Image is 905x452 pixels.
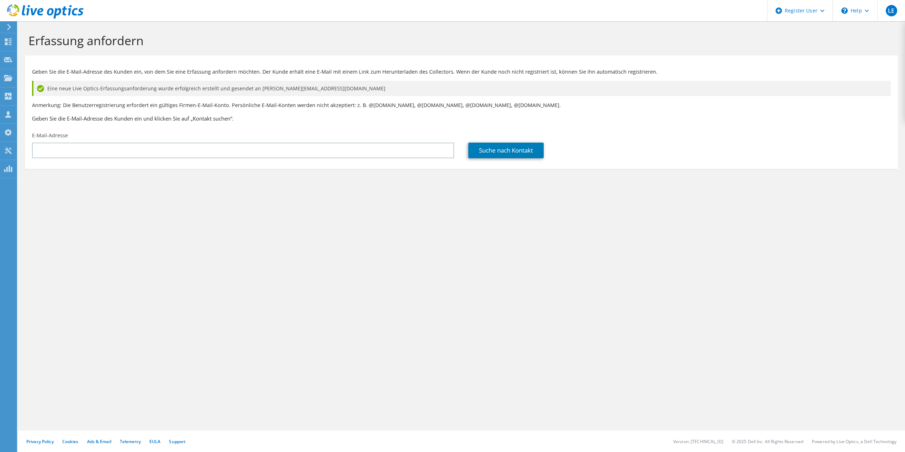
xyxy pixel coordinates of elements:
[32,115,891,122] h3: Geben Sie die E-Mail-Adresse des Kunden ein und klicken Sie auf „Kontakt suchen“.
[812,438,896,445] li: Powered by Live Optics, a Dell Technology
[62,438,79,445] a: Cookies
[149,438,160,445] a: EULA
[468,143,544,158] a: Suche nach Kontakt
[673,438,723,445] li: Version: [TECHNICAL_ID]
[47,85,385,92] span: Eine neue Live Optics-Erfassungsanforderung wurde erfolgreich erstellt und gesendet an [PERSON_NA...
[32,68,891,76] p: Geben Sie die E-Mail-Adresse des Kunden ein, von dem Sie eine Erfassung anfordern möchten. Der Ku...
[169,438,186,445] a: Support
[87,438,111,445] a: Ads & Email
[732,438,803,445] li: © 2025 Dell Inc. All Rights Reserved
[120,438,141,445] a: Telemetry
[886,5,897,16] span: LE
[32,132,68,139] label: E-Mail-Adresse
[841,7,848,14] svg: \n
[32,101,891,109] p: Anmerkung: Die Benutzerregistrierung erfordert ein gültiges Firmen-E-Mail-Konto. Persönliche E-Ma...
[28,33,891,48] h1: Erfassung anfordern
[26,438,54,445] a: Privacy Policy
